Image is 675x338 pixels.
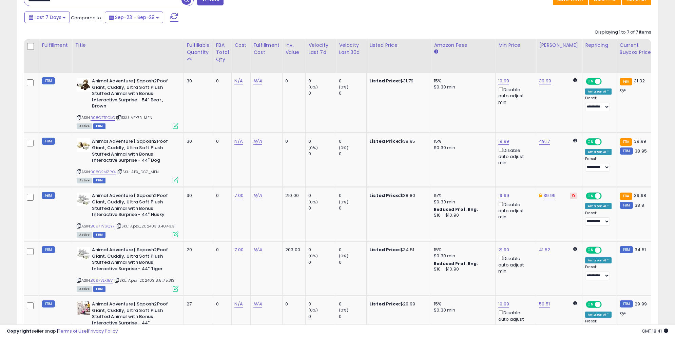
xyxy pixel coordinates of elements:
[434,206,478,212] b: Reduced Prof. Rng.
[586,79,595,84] span: ON
[634,192,646,199] span: 39.98
[308,199,318,205] small: (0%)
[285,42,303,56] div: Inv. value
[308,301,336,307] div: 0
[498,42,533,49] div: Min Price
[620,78,632,85] small: FBA
[308,314,336,320] div: 0
[308,78,336,84] div: 0
[434,307,490,313] div: $0.30 min
[24,12,70,23] button: Last 7 Days
[539,301,550,307] a: 50.51
[308,307,318,313] small: (0%)
[339,90,366,96] div: 0
[187,138,208,144] div: 30
[285,193,300,199] div: 210.00
[285,247,300,253] div: 203.00
[601,139,612,145] span: OFF
[498,86,531,105] div: Disable auto adjust min
[434,42,493,49] div: Amazon Fees
[77,138,90,152] img: 410QI2EsXTL._SL40_.jpg
[498,246,509,253] a: 21.90
[77,193,178,237] div: ASIN:
[77,232,92,238] span: All listings currently available for purchase on Amazon
[187,78,208,84] div: 30
[88,328,118,334] a: Privacy Policy
[369,192,400,199] b: Listed Price:
[585,96,612,111] div: Preset:
[434,247,490,253] div: 15%
[434,199,490,205] div: $0.30 min
[308,247,336,253] div: 0
[35,14,61,21] span: Last 7 Days
[369,138,400,144] b: Listed Price:
[234,78,243,84] a: N/A
[187,247,208,253] div: 29
[339,193,366,199] div: 0
[620,147,633,155] small: FBM
[308,42,333,56] div: Velocity Last 7d
[234,246,244,253] a: 7.00
[585,257,612,263] div: Amazon AI *
[634,78,645,84] span: 31.32
[187,301,208,307] div: 27
[498,309,531,329] div: Disable auto adjust min
[434,193,490,199] div: 15%
[42,192,55,199] small: FBM
[216,301,227,307] div: 0
[339,247,366,253] div: 0
[253,246,262,253] a: N/A
[369,138,426,144] div: $38.95
[77,138,178,182] div: ASIN:
[434,49,438,55] small: Amazon Fees.
[216,193,227,199] div: 0
[369,42,428,49] div: Listed Price
[339,42,364,56] div: Velocity Last 30d
[539,42,579,49] div: [PERSON_NAME]
[498,78,509,84] a: 19.99
[77,78,90,92] img: 41T+--MCbML._SL40_.jpg
[585,42,614,49] div: Repricing
[369,78,400,84] b: Listed Price:
[308,90,336,96] div: 0
[77,178,92,183] span: All listings currently available for purchase on Amazon
[91,169,116,175] a: B08C2MZPX4
[253,192,262,199] a: N/A
[77,78,178,128] div: ASIN:
[234,138,243,145] a: N/A
[642,328,668,334] span: 2025-10-7 18:41 GMT
[308,205,336,211] div: 0
[339,84,348,90] small: (0%)
[585,149,612,155] div: Amazon AI *
[539,246,550,253] a: 41.52
[539,138,550,145] a: 49.17
[339,145,348,151] small: (0%)
[116,223,176,229] span: | SKU: Apex_20240318.40.43.311
[601,302,612,307] span: OFF
[77,193,90,206] img: 41S9r1cbAtS._SL40_.jpg
[116,115,152,120] span: | SKU: APX7B_MFN
[498,146,531,166] div: Disable auto adjust min
[77,286,92,292] span: All listings currently available for purchase on Amazon
[620,138,632,146] small: FBA
[620,202,633,209] small: FBM
[91,223,115,229] a: B097TV6QY7
[585,312,612,318] div: Amazon AI *
[601,193,612,199] span: OFF
[585,211,612,226] div: Preset:
[434,253,490,259] div: $0.30 min
[77,247,90,260] img: 41S9r1cbAtS._SL40_.jpg
[635,246,646,253] span: 34.51
[339,253,348,259] small: (0%)
[216,247,227,253] div: 0
[339,151,366,157] div: 0
[58,328,87,334] a: Terms of Use
[105,12,163,23] button: Sep-23 - Sep-29
[434,78,490,84] div: 15%
[92,193,174,219] b: Animal Adventure | Sqoosh2Poof Giant, Cuddly, Ultra Soft Plush Stuffed Animal with Bonus Interact...
[620,300,633,307] small: FBM
[498,301,509,307] a: 19.99
[635,148,647,154] span: 38.95
[7,328,32,334] strong: Copyright
[187,42,210,56] div: Fulfillable Quantity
